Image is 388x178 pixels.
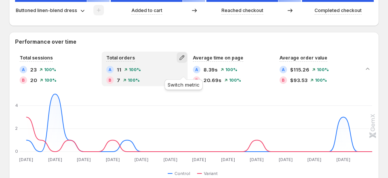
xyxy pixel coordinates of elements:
[221,7,263,14] p: Reached checkout
[336,157,350,162] text: [DATE]
[15,103,18,108] text: 4
[282,78,285,82] h2: B
[134,157,148,162] text: [DATE]
[15,126,18,131] text: 2
[280,55,327,61] span: Average order value
[203,66,218,73] span: 8.39s
[108,78,112,82] h2: B
[30,66,37,73] span: 23
[163,157,177,162] text: [DATE]
[106,55,135,61] span: Total orders
[77,157,91,162] text: [DATE]
[106,157,120,162] text: [DATE]
[16,7,77,14] p: Buttoned linen-blend dress
[117,66,121,73] span: 11
[307,157,321,162] text: [DATE]
[129,67,141,72] span: 100%
[48,157,62,162] text: [DATE]
[15,38,373,46] h2: Performance over time
[22,67,25,72] h2: A
[44,78,57,82] span: 100%
[15,149,18,154] text: 0
[30,76,37,84] span: 20
[279,157,293,162] text: [DATE]
[362,64,373,74] button: Collapse chart
[192,157,206,162] text: [DATE]
[250,157,264,162] text: [DATE]
[128,78,140,82] span: 100%
[203,76,221,84] span: 20.69s
[195,67,198,72] h2: A
[108,67,112,72] h2: A
[168,169,193,178] button: Control
[225,67,237,72] span: 100%
[193,55,243,61] span: Average time on page
[22,78,25,82] h2: B
[44,67,56,72] span: 100%
[315,7,362,14] p: Completed checkout
[221,157,235,162] text: [DATE]
[20,55,53,61] span: Total sessions
[229,78,241,82] span: 100%
[131,7,162,14] p: Added to cart
[315,78,327,82] span: 100%
[290,66,309,73] span: $115.26
[117,76,120,84] span: 7
[174,170,190,176] span: Control
[19,157,33,162] text: [DATE]
[317,67,329,72] span: 100%
[282,67,285,72] h2: A
[204,170,218,176] span: Variant
[197,169,221,178] button: Variant
[290,76,307,84] span: $93.53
